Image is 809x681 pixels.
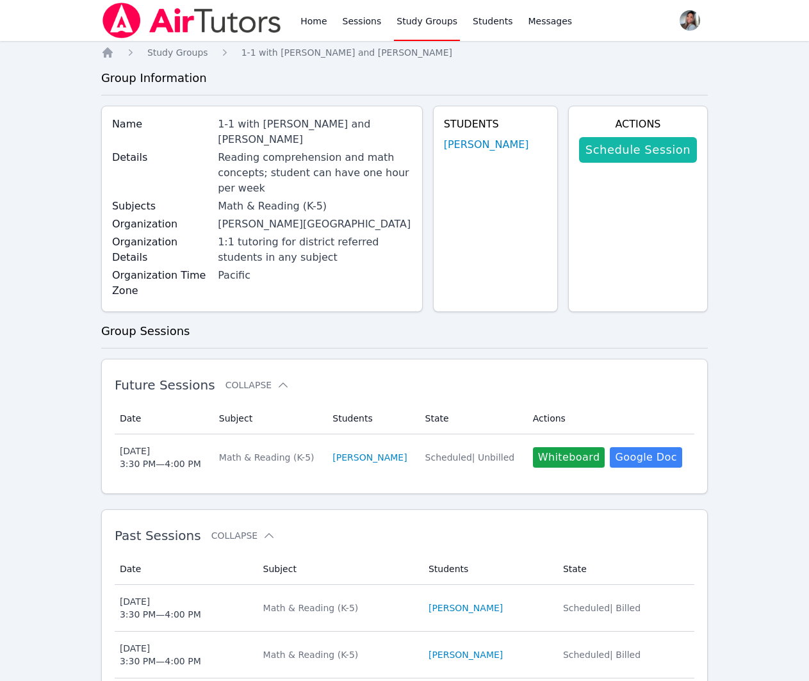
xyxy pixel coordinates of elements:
a: [PERSON_NAME] [332,451,407,464]
th: State [555,554,694,585]
div: Math & Reading (K-5) [218,199,412,214]
div: [DATE] 3:30 PM — 4:00 PM [120,642,201,668]
div: Math & Reading (K-5) [263,648,413,661]
div: Reading comprehension and math concepts; student can have one hour per week [218,150,412,196]
span: Past Sessions [115,528,201,543]
a: [PERSON_NAME] [444,137,529,152]
span: 1-1 with [PERSON_NAME] and [PERSON_NAME] [241,47,452,58]
div: 1:1 tutoring for district referred students in any subject [218,234,412,265]
th: Subject [256,554,421,585]
div: Math & Reading (K-5) [219,451,318,464]
div: Pacific [218,268,412,283]
h4: Students [444,117,547,132]
h4: Actions [579,117,697,132]
tr: [DATE]3:30 PM—4:00 PMMath & Reading (K-5)[PERSON_NAME]Scheduled| Billed [115,632,694,678]
label: Name [112,117,210,132]
label: Details [112,150,210,165]
div: Math & Reading (K-5) [263,602,413,614]
a: [PERSON_NAME] [429,602,503,614]
label: Organization Details [112,234,210,265]
th: Date [115,403,211,434]
span: Scheduled | Billed [563,603,641,613]
a: [PERSON_NAME] [429,648,503,661]
img: Air Tutors [101,3,282,38]
th: Actions [525,403,694,434]
div: [DATE] 3:30 PM — 4:00 PM [120,595,201,621]
div: [DATE] 3:30 PM — 4:00 PM [120,445,201,470]
label: Subjects [112,199,210,214]
a: Study Groups [147,46,208,59]
span: Study Groups [147,47,208,58]
tr: [DATE]3:30 PM—4:00 PMMath & Reading (K-5)[PERSON_NAME]Scheduled| Billed [115,585,694,632]
a: Schedule Session [579,137,697,163]
button: Collapse [225,379,290,391]
tr: [DATE]3:30 PM—4:00 PMMath & Reading (K-5)[PERSON_NAME]Scheduled| UnbilledWhiteboardGoogle Doc [115,434,694,480]
a: Google Doc [610,447,682,468]
span: Future Sessions [115,377,215,393]
th: Subject [211,403,325,434]
label: Organization [112,217,210,232]
h3: Group Information [101,69,708,87]
span: Scheduled | Unbilled [425,452,515,463]
span: Messages [528,15,573,28]
label: Organization Time Zone [112,268,210,299]
th: Students [421,554,555,585]
th: Students [325,403,417,434]
span: Scheduled | Billed [563,650,641,660]
th: State [418,403,525,434]
h3: Group Sessions [101,322,708,340]
a: 1-1 with [PERSON_NAME] and [PERSON_NAME] [241,46,452,59]
th: Date [115,554,256,585]
nav: Breadcrumb [101,46,708,59]
div: [PERSON_NAME][GEOGRAPHIC_DATA] [218,217,412,232]
div: 1-1 with [PERSON_NAME] and [PERSON_NAME] [218,117,412,147]
button: Whiteboard [533,447,605,468]
button: Collapse [211,529,275,542]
